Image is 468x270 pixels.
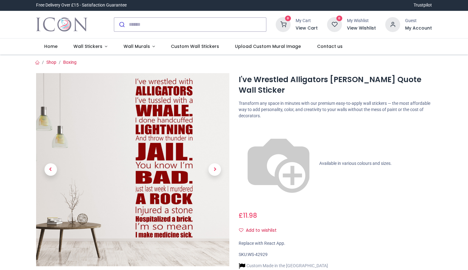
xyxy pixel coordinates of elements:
[405,25,432,31] a: My Account
[239,263,328,269] li: Custom Made in the [GEOGRAPHIC_DATA]
[239,228,243,232] i: Add to wishlist
[276,21,291,26] a: 0
[36,16,87,33] img: Icon Wall Stickers
[239,225,282,236] button: Add to wishlistAdd to wishlist
[46,60,56,65] a: Shop
[115,39,163,55] a: Wall Murals
[114,18,129,31] button: Submit
[243,211,257,220] span: 11.98
[239,74,432,96] h1: I've Wrestled Alligators [PERSON_NAME] Quote Wall Sticker
[73,43,102,49] span: Wall Stickers
[347,18,376,24] div: My Wishlist
[36,16,87,33] a: Logo of Icon Wall Stickers
[36,102,65,237] a: Previous
[124,43,150,49] span: Wall Murals
[239,252,432,258] div: SKU:
[296,18,318,24] div: My Cart
[239,211,257,220] span: £
[296,25,318,31] a: View Cart
[336,16,342,21] sup: 0
[44,163,57,176] span: Previous
[171,43,219,49] span: Custom Wall Stickers
[239,124,318,203] img: color-wheel.png
[239,100,432,119] p: Transform any space in minutes with our premium easy-to-apply wall stickers — the most affordable...
[317,43,343,49] span: Contact us
[239,240,432,247] div: Replace with React App.
[347,25,376,31] a: View Wishlist
[44,43,58,49] span: Home
[63,60,77,65] a: Boxing
[200,102,229,237] a: Next
[285,16,291,21] sup: 0
[248,252,268,257] span: WS-42929
[36,2,127,8] div: Free Delivery Over £15 - Satisfaction Guarantee
[65,39,115,55] a: Wall Stickers
[319,161,392,166] span: Available in various colours and sizes.
[327,21,342,26] a: 0
[405,18,432,24] div: Guest
[208,163,221,176] span: Next
[414,2,432,8] a: Trustpilot
[36,73,229,266] img: I've Wrestled Alligators Muhammad Ali Quote Wall Sticker
[235,43,301,49] span: Upload Custom Mural Image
